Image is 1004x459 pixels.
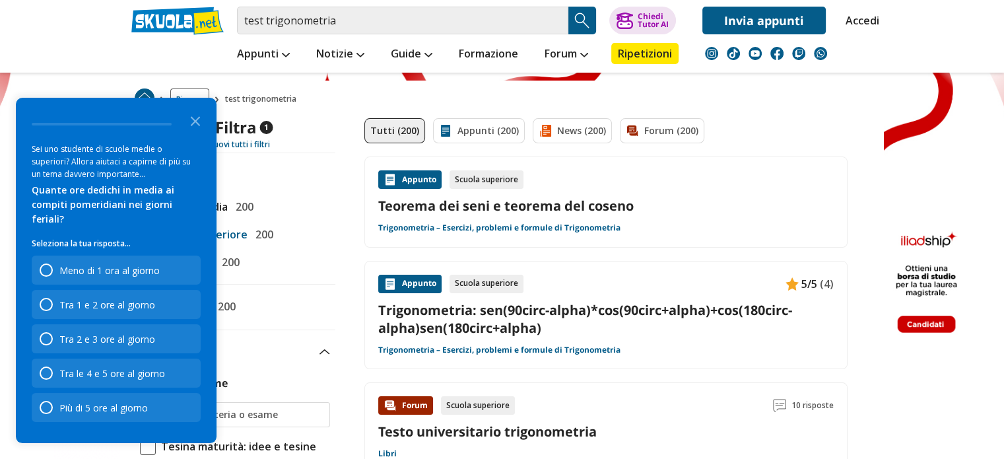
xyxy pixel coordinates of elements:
div: Forum [378,396,433,415]
img: tiktok [727,47,740,60]
img: Appunti contenuto [384,277,397,291]
span: (4) [820,275,834,293]
img: Appunti contenuto [384,173,397,186]
img: instagram [705,47,718,60]
img: Appunti contenuto [786,277,799,291]
a: Trigonometria – Esercizi, problemi e formule di Trigonometria [378,223,620,233]
div: Sei uno studente di scuole medie o superiori? Allora aiutaci a capirne di più su un tema davvero ... [32,143,201,180]
img: Forum filtro contenuto [626,124,639,137]
div: Tra 1 e 2 ore al giorno [32,290,201,319]
a: Trigonometria – Esercizi, problemi e formule di Trigonometria [378,345,620,355]
a: Forum (200) [620,118,704,143]
img: Commenti lettura [773,399,786,412]
button: Search Button [568,7,596,34]
span: test trigonometria [225,88,302,110]
a: Trigonometria: sen(90circ-alpha)*cos(90circ+alpha)+cos(180circ-alpha)sen(180circ+alpha) [378,301,834,337]
span: 200 [250,226,273,243]
img: Appunti filtro contenuto [439,124,452,137]
span: 200 [230,198,253,215]
a: Tutti (200) [364,118,425,143]
div: Tra 2 e 3 ore al giorno [59,333,155,345]
img: Home [135,88,154,108]
div: Tra 1 e 2 ore al giorno [59,299,155,311]
div: Meno di 1 ora al giorno [32,256,201,285]
span: 200 [213,298,236,315]
div: Più di 5 ore al giorno [32,393,201,422]
img: Cerca appunti, riassunti o versioni [572,11,592,30]
a: Appunti [234,43,293,67]
a: Guide [387,43,436,67]
a: Formazione [455,43,521,67]
a: Forum [541,43,591,67]
div: Tra 2 e 3 ore al giorno [32,324,201,353]
img: twitch [792,47,805,60]
span: Sponsored by: FARO Technologies [168,2,300,11]
p: Seleziona la tua risposta... [32,237,201,250]
div: Appunto [378,170,442,189]
div: Tra le 4 e 5 ore al giorno [59,367,165,380]
button: Close the survey [182,107,209,133]
a: Ricerca [170,88,209,110]
div: Survey [16,98,217,443]
h1: Rapido preciso versatile [168,15,396,28]
a: Libri [378,448,397,459]
div: Filtra [197,118,273,137]
a: Invia appunti [702,7,826,34]
span: 10 risposte [791,396,834,415]
input: Cerca appunti, riassunti o versioni [237,7,568,34]
div: Quante ore dedichi in media ai compiti pomeridiani nei giorni feriali? [32,183,201,227]
div: Scuola superiore [450,170,523,189]
div: Chiedi Tutor AI [637,13,668,28]
a: News (200) [533,118,612,143]
img: Apri e chiudi sezione [319,349,330,355]
a: Appunti (200) [433,118,525,143]
img: News filtro contenuto [539,124,552,137]
a: Home [135,88,154,110]
a: Notizie [313,43,368,67]
div: Appunto [378,275,442,293]
div: Scuola superiore [450,275,523,293]
div: Scuola superiore [441,396,515,415]
button: ChiediTutor AI [609,7,676,34]
img: facebook [770,47,784,60]
a: Testo universitario trigonometria [378,423,597,441]
div: Rimuovi tutti i filtri [135,139,335,150]
span: 1 [259,121,273,134]
span: 5/5 [801,275,817,293]
div: Più di 5 ore al giorno [59,402,148,414]
span: 200 [217,254,240,271]
img: Forum contenuto [384,399,397,412]
img: youtube [749,47,762,60]
div: Meno di 1 ora al giorno [59,264,160,277]
a: Teorema dei seni e teorema del coseno [378,197,834,215]
img: WhatsApp [814,47,827,60]
a: Ripetizioni [611,43,679,64]
a: Accedi [846,7,873,34]
input: Ricerca materia o esame [163,408,323,421]
div: Tra le 4 e 5 ore al giorno [32,359,201,388]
